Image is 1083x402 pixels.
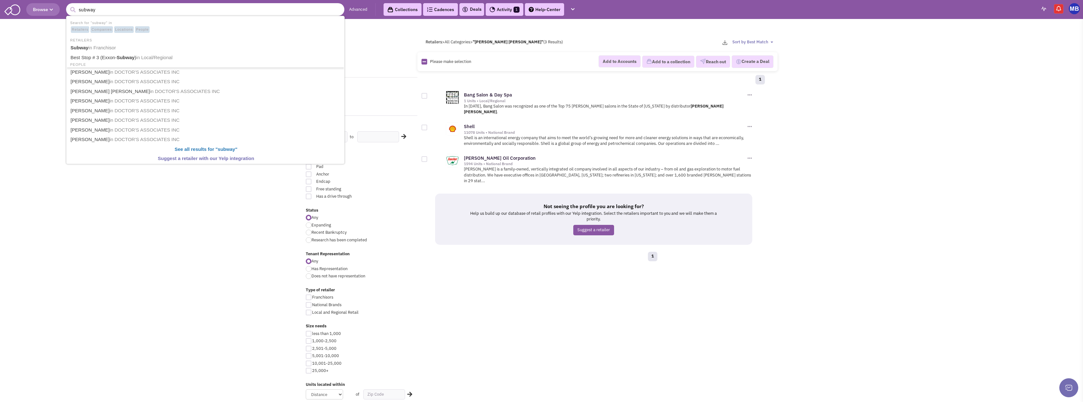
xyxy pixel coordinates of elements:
img: icon-collection-lavender-black.svg [387,7,393,13]
span: in DOCTOR'S ASSOCIATES INC [109,98,180,103]
span: in DOCTOR'S ASSOCIATES INC [109,69,180,75]
span: All Categories (3 Results) [445,39,563,45]
input: Search [66,3,344,16]
img: Deal-Dollar.png [736,58,741,65]
img: help.png [529,7,534,12]
span: in Local/Regional [136,55,173,60]
b: subway [218,146,235,152]
label: Type of retailer [306,287,418,293]
a: 1 [755,75,765,84]
a: Best Stop # 3 (Exxon-Subway)in Local/Regional [69,53,343,62]
a: [PERSON_NAME]in DOCTOR'S ASSOCIATES INC [69,68,343,77]
b: Suggest a retailer with our Yelp integration [158,156,254,161]
span: Companies [90,26,113,33]
span: Browse [33,7,53,12]
p: In [DATE], Bang Salon was recognized as one of the Top 75 [PERSON_NAME] salons in the State of [U... [464,103,753,115]
label: Locally Famous [306,87,418,93]
img: icon-collection-lavender.png [646,59,652,64]
img: VectorPaper_Plane.png [700,59,706,64]
div: 11078 Units • National Brand [464,130,746,135]
label: Size needs [306,323,418,329]
span: in DOCTOR'S ASSOCIATES INC [109,108,180,113]
a: [PERSON_NAME]in DOCTOR'S ASSOCIATES INC [69,116,343,125]
b: [PERSON_NAME] [691,103,723,109]
span: 10,001-25,000 [312,361,342,366]
span: in DOCTOR'S ASSOCIATES INC [109,117,180,123]
span: in DOCTOR'S ASSOCIATES INC [150,89,220,94]
label: Tenant Representation [306,251,418,257]
button: Add to Accounts [599,55,641,67]
span: 1,000-2,500 [312,338,336,343]
span: Locations [114,26,134,33]
label: Unit Type [306,149,418,155]
b: See all results for " " [175,146,237,152]
img: Mac Brady [1069,3,1080,14]
div: Search Nearby [397,133,407,141]
label: Status [306,207,418,213]
span: less than 1,000 [312,331,341,336]
span: Recent Bankruptcy [311,230,347,235]
a: Deals [462,6,482,13]
span: Any [311,258,318,264]
a: Suggest a retailer with our Yelp integration [69,154,343,163]
a: [PERSON_NAME]in DOCTOR'S ASSOCIATES INC [69,126,343,135]
span: in DOCTOR'S ASSOCIATES INC [109,137,180,142]
span: Endcap [312,179,382,185]
span: Any [311,215,318,220]
span: 5,001-10,000 [312,353,339,358]
a: Retailers [426,39,442,45]
a: [PERSON_NAME] [PERSON_NAME]in DOCTOR'S ASSOCIATES INC [69,87,343,96]
a: Advanced [349,7,367,13]
p: [PERSON_NAME] is a family-owned, vertically integrated oil company involved in all aspects of our... [464,166,753,184]
span: Has a drive through [312,194,382,200]
span: National Brands [312,302,342,307]
a: [PERSON_NAME]in DOCTOR'S ASSOCIATES INC [69,96,343,106]
label: to [350,134,354,140]
a: [PERSON_NAME] Oil Corporation [464,155,536,161]
a: Collections [384,3,422,16]
img: SmartAdmin [4,3,20,15]
span: in Franchisor [89,45,116,50]
span: Expanding [311,222,331,228]
img: Activity.png [489,7,495,12]
a: [PERSON_NAME]in DOCTOR'S ASSOCIATES INC [69,77,343,86]
img: icon-deals.svg [462,6,468,13]
div: 1594 Units • National Brand [464,161,746,166]
a: Shell [464,123,475,129]
button: Browse [26,3,60,16]
b: "[PERSON_NAME] [PERSON_NAME]" [473,39,543,45]
img: Cadences_logo.png [427,7,433,12]
label: Units located within [306,382,418,388]
a: [PERSON_NAME]in DOCTOR'S ASSOCIATES INC [69,135,343,144]
span: Inline [312,156,382,162]
span: Please make selection [430,59,471,64]
span: Free standing [312,186,382,192]
h5: Not seeing the profile you are looking for? [467,203,721,209]
a: Cadences [423,3,458,16]
span: Anchor [312,171,382,177]
p: Help us build up our database of retail profiles with our Yelp integration. Select the retailers ... [467,211,721,222]
b: Subway [117,55,135,60]
a: Activity1 [486,3,523,16]
span: > [470,39,473,45]
span: Research has been completed [311,237,367,243]
span: Retailers [71,26,89,33]
li: RETAILERS [67,36,344,43]
p: Shell is an international energy company that aims to meet the world’s growing need for more and ... [464,135,753,147]
span: in DOCTOR'S ASSOCIATES INC [109,79,180,84]
span: People [135,26,150,33]
button: Reach out [696,56,730,68]
label: Number of Units [306,124,418,130]
a: See all results for "subway" [69,145,343,154]
a: [PERSON_NAME]in DOCTOR'S ASSOCIATES INC [69,106,343,115]
span: Has Representation [311,266,348,271]
li: Search for "subway" in [67,19,344,34]
input: Zip Code [363,389,405,399]
span: Does not have representation [311,273,365,279]
button: Add to a collection [642,56,694,68]
a: Bang Salon & Day Spa [464,92,512,98]
img: download-2-24.png [723,40,727,45]
span: of [356,392,359,397]
a: Suggest a retailer [573,225,614,235]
